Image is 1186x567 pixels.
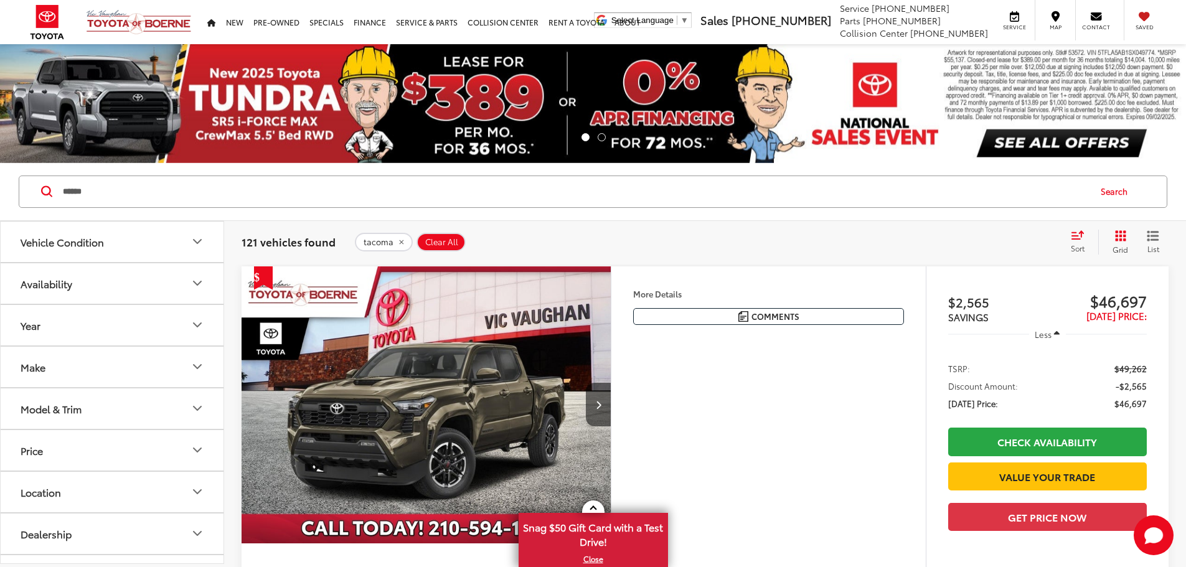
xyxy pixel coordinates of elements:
div: Model & Trim [190,401,205,416]
div: Vehicle Condition [21,236,104,248]
span: $46,697 [1114,397,1147,410]
button: remove tacoma [355,233,413,251]
div: Availability [21,278,72,289]
button: Get Price Now [948,503,1147,531]
span: List [1147,243,1159,254]
span: Grid [1113,244,1128,255]
span: [PHONE_NUMBER] [732,12,831,28]
span: Get Price Drop Alert [254,266,273,290]
span: Collision Center [840,27,908,39]
span: [PHONE_NUMBER] [863,14,941,27]
div: Price [21,444,43,456]
span: Saved [1131,23,1158,31]
a: 2025 Toyota Tacoma TRD Sport2025 Toyota Tacoma TRD Sport2025 Toyota Tacoma TRD Sport2025 Toyota T... [241,266,612,544]
button: Clear All [417,233,466,251]
span: [PHONE_NUMBER] [910,27,988,39]
button: Less [1029,323,1066,345]
span: -$2,565 [1116,380,1147,392]
button: MakeMake [1,347,225,387]
span: $46,697 [1047,291,1147,310]
div: Location [190,484,205,499]
span: Map [1042,23,1069,31]
input: Search by Make, Model, or Keyword [62,177,1089,207]
span: SAVINGS [948,310,989,324]
button: Select sort value [1065,230,1098,255]
button: LocationLocation [1,472,225,512]
span: tacoma [364,237,393,247]
button: PricePrice [1,430,225,471]
span: [PHONE_NUMBER] [872,2,949,14]
span: Contact [1082,23,1110,31]
span: [DATE] Price: [948,397,998,410]
button: Comments [633,308,904,325]
span: ​ [677,16,677,25]
button: Vehicle ConditionVehicle Condition [1,222,225,262]
button: Grid View [1098,230,1137,255]
span: Snag $50 Gift Card with a Test Drive! [520,514,667,552]
div: Location [21,486,61,498]
span: Less [1035,329,1052,340]
a: Select Language​ [611,16,689,25]
img: 2025 Toyota Tacoma TRD Sport [241,266,612,545]
span: [DATE] Price: [1086,309,1147,322]
span: $49,262 [1114,362,1147,375]
span: Service [1000,23,1028,31]
img: Vic Vaughan Toyota of Boerne [86,9,192,35]
a: Value Your Trade [948,462,1147,490]
span: $2,565 [948,293,1048,311]
button: List View [1137,230,1169,255]
div: Price [190,443,205,457]
a: Check Availability [948,428,1147,456]
button: DealershipDealership [1,513,225,554]
button: YearYear [1,305,225,345]
div: Dealership [21,528,72,540]
span: Service [840,2,869,14]
div: Make [21,361,45,373]
div: 2025 Toyota Tacoma TRD Sport 0 [241,266,612,544]
div: Make [190,359,205,374]
span: Parts [840,14,860,27]
span: TSRP: [948,362,970,375]
div: Year [21,319,40,331]
span: ▼ [680,16,689,25]
div: Dealership [190,526,205,541]
span: Sort [1071,243,1085,253]
span: Comments [751,311,799,322]
button: Toggle Chat Window [1134,515,1174,555]
button: Next image [586,383,611,426]
h4: More Details [633,289,904,298]
div: Vehicle Condition [190,234,205,249]
span: 121 vehicles found [242,234,336,249]
svg: Start Chat [1134,515,1174,555]
button: Search [1089,176,1146,207]
div: Model & Trim [21,403,82,415]
div: Availability [190,276,205,291]
button: AvailabilityAvailability [1,263,225,304]
span: Sales [700,12,728,28]
span: Discount Amount: [948,380,1018,392]
img: Comments [738,311,748,322]
span: Clear All [425,237,458,247]
span: Select Language [611,16,674,25]
button: Model & TrimModel & Trim [1,388,225,429]
div: Year [190,317,205,332]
